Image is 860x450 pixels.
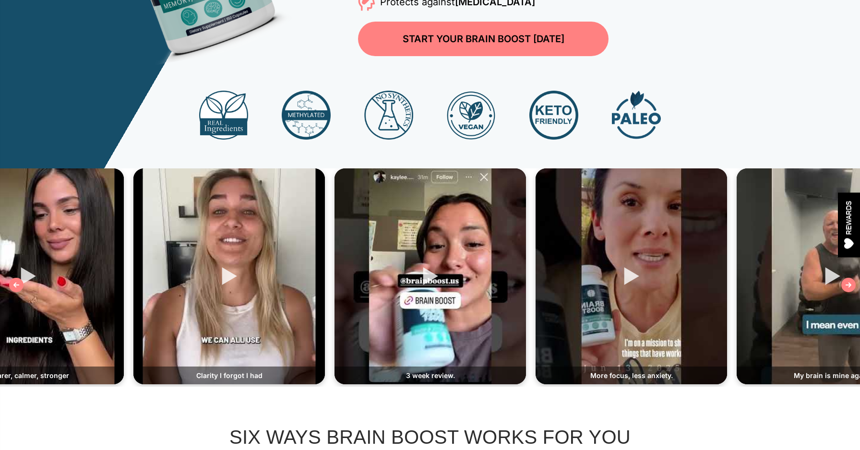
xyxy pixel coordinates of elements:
img: Methylated Vitamin Bs [282,91,331,140]
img: Vegan [447,91,496,140]
img: No Synthetics [364,91,413,140]
img: Keto Friendly [529,91,578,140]
img: Paleo Friendly [612,91,661,140]
div: More focus, less anxiety. [536,367,727,384]
div: Clarity I forgot I had [133,367,325,384]
a: START YOUR BRAIN BOOST [DATE] [358,22,609,56]
img: Real Ingredients [199,91,248,140]
div: 3 week review. [334,367,526,384]
h2: SIX WAYS BRAIN BOOST WORKS FOR YOU [70,425,790,449]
